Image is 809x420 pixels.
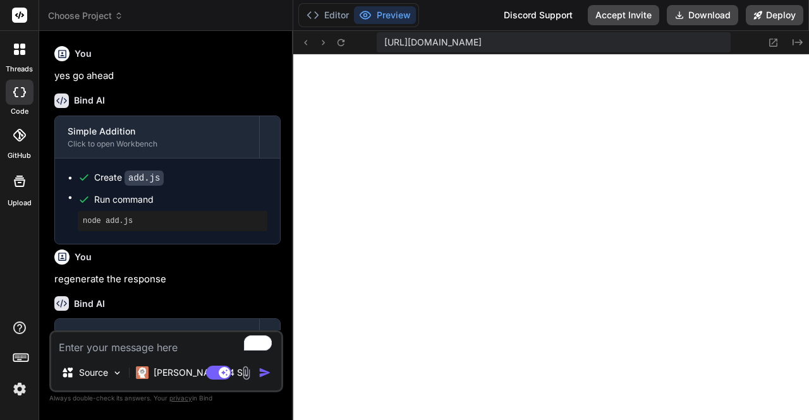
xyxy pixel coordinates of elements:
img: settings [9,378,30,400]
img: Claude 4 Sonnet [136,366,149,379]
h6: Bind AI [74,297,105,310]
textarea: To enrich screen reader interactions, please activate Accessibility in Grammarly extension settings [51,332,281,355]
pre: node add.js [83,216,262,226]
span: [URL][DOMAIN_NAME] [384,36,482,49]
h6: Bind AI [74,94,105,107]
button: Editor [301,6,354,24]
label: GitHub [8,150,31,161]
iframe: Preview [293,54,809,420]
span: Run command [94,193,267,206]
h6: You [75,251,92,263]
label: code [11,106,28,117]
code: add.js [125,171,164,186]
label: threads [6,64,33,75]
div: Simple Addition [68,328,246,340]
p: [PERSON_NAME] 4 S.. [154,366,248,379]
button: Download [667,5,738,25]
img: attachment [239,366,253,380]
p: regenerate the response [54,272,281,287]
div: Click to open Workbench [68,139,246,149]
p: Source [79,366,108,379]
img: icon [259,366,271,379]
label: Upload [8,198,32,208]
button: Simple AdditionClick to open Workbench [55,319,259,361]
div: Discord Support [496,5,580,25]
button: Deploy [746,5,803,25]
p: Always double-check its answers. Your in Bind [49,392,283,404]
span: privacy [169,394,192,402]
button: Accept Invite [588,5,659,25]
button: Preview [354,6,416,24]
img: Pick Models [112,368,123,378]
span: Choose Project [48,9,123,22]
p: yes go ahead [54,69,281,83]
h6: You [75,47,92,60]
button: Simple AdditionClick to open Workbench [55,116,259,158]
div: Create [94,171,164,184]
div: Simple Addition [68,125,246,138]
